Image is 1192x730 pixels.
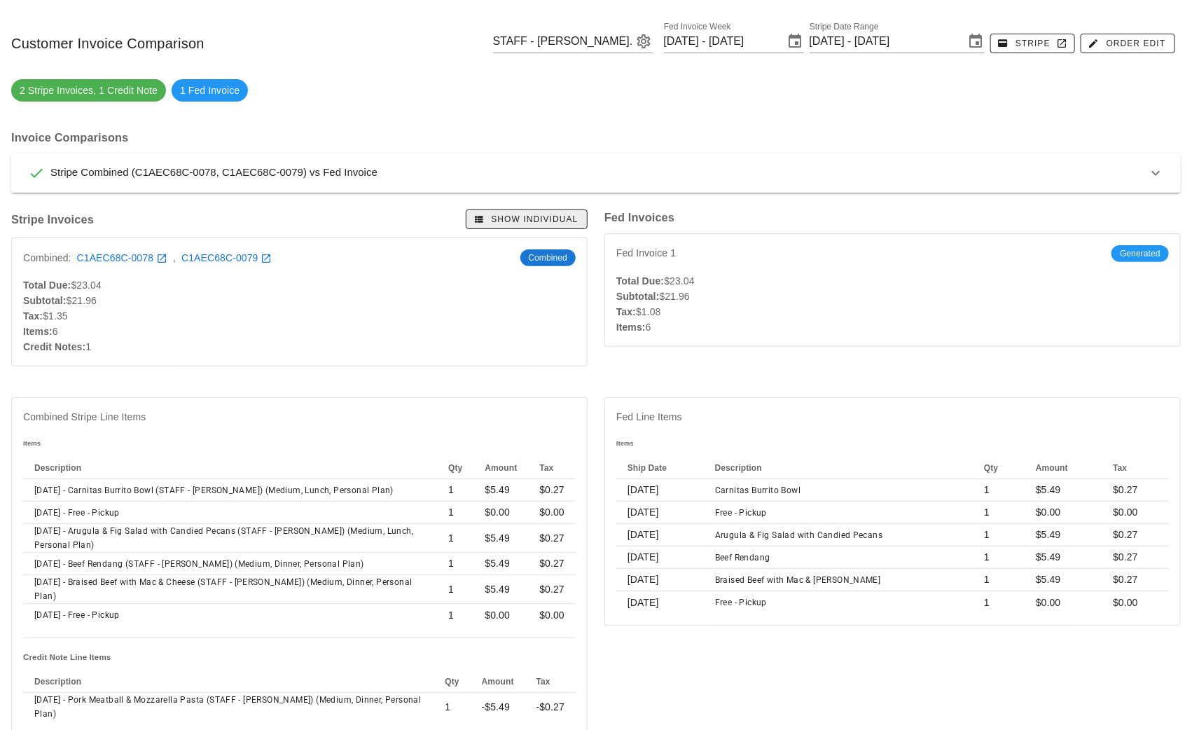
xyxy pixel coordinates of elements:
td: Free - Pickup [704,591,973,614]
td: $5.49 [474,575,529,604]
td: [DATE] - Free - Pickup [23,502,437,524]
div: $21.96 [23,293,576,308]
th: Amount [1025,457,1102,479]
strong: Items: [23,326,53,337]
div: 6 [23,324,576,339]
th: Amount [474,457,529,479]
td: 1 [973,502,1025,524]
td: $5.49 [474,553,529,575]
td: [DATE] [616,546,704,569]
span: Generated [1120,245,1160,262]
td: Braised Beef with Mac & [PERSON_NAME] [704,569,973,591]
td: 1 [437,502,473,524]
th: Description [23,670,434,693]
th: Tax [525,670,576,693]
td: 1 [973,524,1025,546]
span: Fed Invoice 1 [616,245,676,262]
td: $0.00 [528,604,576,626]
span: 1 Fed Invoice [180,79,240,102]
a: C1AEC68C-0079 [181,250,272,266]
div: $23.04 [23,277,576,293]
td: [DATE] - Beef Rendang (STAFF - [PERSON_NAME]) (Medium, Dinner, Personal Plan) [23,553,437,575]
span: Show Individual [475,213,578,226]
td: Free - Pickup [704,502,973,524]
td: $0.00 [1025,502,1102,524]
td: $0.00 [1102,591,1169,614]
h6: Items [616,436,1169,451]
strong: Total Due: [616,275,664,287]
th: Qty [437,457,473,479]
strong: Subtotal: [616,291,660,302]
span: 2 Stripe Invoices [20,79,158,102]
h3: Fed Invoices [604,209,1181,225]
td: 1 [973,546,1025,569]
td: $0.27 [1102,569,1169,591]
h6: Items [23,436,576,451]
strong: Total Due: [23,280,71,291]
td: $0.27 [528,553,576,575]
button: Show Individual [466,209,588,229]
td: $0.27 [528,524,576,553]
td: [DATE] [616,502,704,524]
td: $0.27 [528,479,576,502]
td: $5.49 [1025,569,1102,591]
h5: Credit Note Line Items [23,649,576,665]
td: $0.00 [474,604,529,626]
div: $1.08 [616,304,1169,319]
th: Tax [528,457,576,479]
td: $0.27 [1102,546,1169,569]
th: Qty [973,457,1025,479]
th: Amount [471,670,525,693]
td: 1 [434,693,470,721]
td: $5.49 [1025,479,1102,502]
strong: Tax: [616,306,636,317]
strong: Items: [616,322,646,333]
td: Carnitas Burrito Bowl [704,479,973,502]
td: 1 [973,569,1025,591]
td: 1 [437,575,473,604]
div: 6 [616,319,1169,335]
td: $5.49 [474,524,529,553]
th: Ship Date [616,457,704,479]
span: Order Edit [1090,37,1166,50]
label: Stripe Date Range [810,22,879,32]
h3: Stripe Invoices [11,212,94,227]
td: 1 [437,524,473,553]
td: 1 [973,591,1025,614]
span: , [173,250,176,266]
td: -$0.27 [525,693,576,721]
td: 1 [437,553,473,575]
div: 1 [23,339,576,354]
span: Stripe [999,37,1066,50]
th: Tax [1102,457,1169,479]
strong: Credit Notes: [23,341,85,352]
td: $0.00 [1102,502,1169,524]
td: [DATE] - Arugula & Fig Salad with Candied Pecans (STAFF - [PERSON_NAME]) (Medium, Lunch, Personal... [23,524,437,553]
td: Beef Rendang [704,546,973,569]
td: $0.00 [474,502,529,524]
div: Fed Line Items [605,398,1180,436]
th: Description [23,457,437,479]
td: $5.49 [1025,524,1102,546]
td: $0.27 [1102,524,1169,546]
button: appended action [636,33,653,50]
a: C1AEC68C-0078 [77,250,167,266]
td: [DATE] [616,569,704,591]
td: [DATE] - Carnitas Burrito Bowl (STAFF - [PERSON_NAME]) (Medium, Lunch, Personal Plan) [23,479,437,502]
span: Combined [529,249,568,266]
td: [DATE] - Free - Pickup [23,604,437,626]
strong: Tax: [23,310,43,322]
td: $0.00 [528,502,576,524]
td: Arugula & Fig Salad with Candied Pecans [704,524,973,546]
th: Qty [434,670,470,693]
div: $23.04 [616,273,1169,289]
input: Search by email or name [493,30,633,53]
td: 1 [973,479,1025,502]
td: 1 [437,604,473,626]
td: [DATE] [616,524,704,546]
td: $0.27 [528,575,576,604]
td: $5.49 [1025,546,1102,569]
td: [DATE] - Pork Meatball & Mozzarella Pasta (STAFF - [PERSON_NAME]) (Medium, Dinner, Personal Plan) [23,693,434,721]
div: Combined Stripe Line Items [12,398,587,436]
td: 1 [437,479,473,502]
